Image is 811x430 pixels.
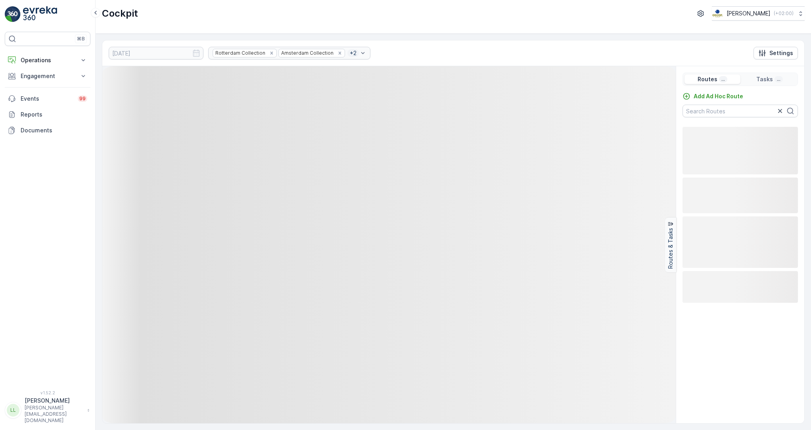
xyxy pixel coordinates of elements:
[727,10,771,17] p: [PERSON_NAME]
[21,72,75,80] p: Engagement
[5,52,90,68] button: Operations
[698,75,717,83] p: Routes
[5,6,21,22] img: logo
[5,107,90,122] a: Reports
[7,404,19,417] div: LL
[23,6,57,22] img: logo_light-DOdMpM7g.png
[5,122,90,138] a: Documents
[79,96,86,102] p: 99
[753,47,798,59] button: Settings
[102,7,138,20] p: Cockpit
[776,76,781,82] p: ...
[667,227,675,268] p: Routes & Tasks
[109,47,203,59] input: dd/mm/yyyy
[21,95,73,103] p: Events
[5,68,90,84] button: Engagement
[5,91,90,107] a: Events99
[721,76,726,82] p: ...
[21,126,87,134] p: Documents
[21,111,87,118] p: Reports
[25,397,83,405] p: [PERSON_NAME]
[769,49,793,57] p: Settings
[712,9,723,18] img: basis-logo_rgb2x.png
[5,390,90,395] span: v 1.52.2
[712,6,805,21] button: [PERSON_NAME](+02:00)
[683,92,743,100] a: Add Ad Hoc Route
[5,397,90,424] button: LL[PERSON_NAME][PERSON_NAME][EMAIL_ADDRESS][DOMAIN_NAME]
[683,105,798,117] input: Search Routes
[756,75,773,83] p: Tasks
[77,36,85,42] p: ⌘B
[774,10,794,17] p: ( +02:00 )
[694,92,743,100] p: Add Ad Hoc Route
[25,405,83,424] p: [PERSON_NAME][EMAIL_ADDRESS][DOMAIN_NAME]
[21,56,75,64] p: Operations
